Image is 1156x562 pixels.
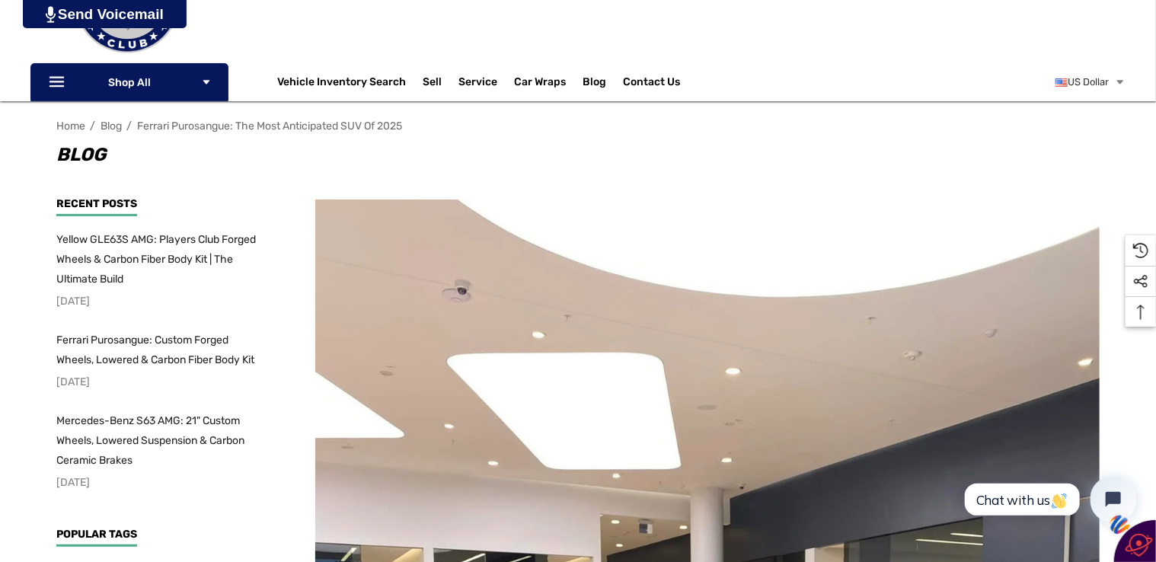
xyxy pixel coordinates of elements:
span: Yellow GLE63S AMG: Players Club Forged Wheels & Carbon Fiber Body Kit | The Ultimate Build [56,233,256,286]
a: Mercedes-Benz S63 AMG: 21" Custom Wheels, Lowered Suspension & Carbon Ceramic Brakes [56,411,262,471]
span: Car Wraps [514,75,566,92]
a: Ferrari Purosangue: The Most Anticipated SUV of 2025 [137,120,402,133]
p: Shop All [30,63,228,101]
span: Mercedes-Benz S63 AMG: 21" Custom Wheels, Lowered Suspension & Carbon Ceramic Brakes [56,414,244,467]
img: PjwhLS0gR2VuZXJhdG9yOiBHcmF2aXQuaW8gLS0+PHN2ZyB4bWxucz0iaHR0cDovL3d3dy53My5vcmcvMjAwMC9zdmciIHhtb... [46,6,56,23]
a: Service [458,75,497,92]
a: Blog [583,75,606,92]
p: [DATE] [56,372,262,392]
span: Sell [423,75,442,92]
p: [DATE] [56,473,262,493]
span: Popular Tags [56,528,137,541]
a: USD [1055,67,1126,97]
h1: Blog [56,139,1100,170]
a: Sell [423,67,458,97]
img: svg+xml;base64,PHN2ZyB3aWR0aD0iNDQiIGhlaWdodD0iNDQiIHZpZXdCb3g9IjAgMCA0NCA0NCIgZmlsbD0ibm9uZSIgeG... [1107,511,1133,539]
a: Ferrari Purosangue: Custom Forged Wheels, Lowered & Carbon Fiber Body Kit [56,330,262,370]
a: Home [56,120,85,133]
svg: Social Media [1133,274,1148,289]
svg: Recently Viewed [1133,243,1148,258]
a: Yellow GLE63S AMG: Players Club Forged Wheels & Carbon Fiber Body Kit | The Ultimate Build [56,230,262,289]
a: Car Wraps [514,67,583,97]
span: Recent Posts [56,197,137,210]
svg: Top [1126,305,1156,320]
span: Ferrari Purosangue: Custom Forged Wheels, Lowered & Carbon Fiber Body Kit [56,334,254,366]
iframe: Tidio Chat [948,464,1149,535]
nav: Breadcrumb [56,113,1100,139]
svg: Icon Arrow Down [201,77,212,88]
a: Contact Us [623,75,680,92]
svg: Icon Line [47,74,70,91]
a: Vehicle Inventory Search [277,75,406,92]
p: [DATE] [56,292,262,311]
a: Blog [101,120,122,133]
